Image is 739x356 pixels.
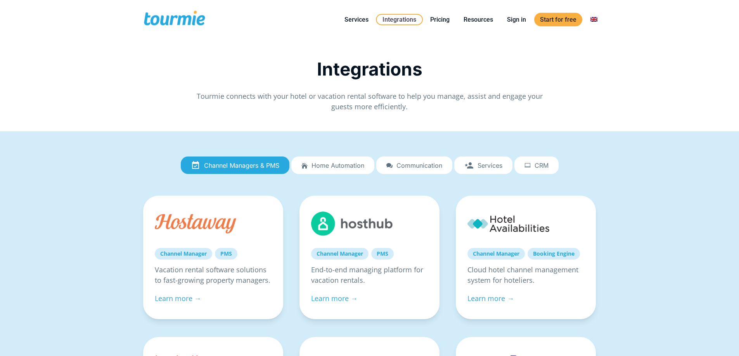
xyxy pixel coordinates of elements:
a: Booking Engine [528,248,580,260]
a: Services [454,157,512,174]
a: Integrations [376,14,423,25]
span: Services [478,162,502,169]
a: PMS [215,248,237,260]
span: Integrations [317,58,422,80]
p: Cloud hotel channel management system for hoteliers. [467,265,584,285]
a: Services [339,15,374,24]
span: Home automation [312,162,364,169]
a: PMS [371,248,394,260]
span: CRM [535,162,549,169]
a: Resources [458,15,499,24]
a: CRM [514,157,559,174]
p: End-to-end managing platform for vacation rentals. [311,265,428,285]
a: Channel Manager [155,248,212,260]
a: Sign in [501,15,532,24]
span: Channel Managers & PMS [204,162,279,169]
a: Channel Managers & PMS [181,157,289,174]
a: Pricing [424,15,455,24]
p: Vacation rental software solutions to fast-growing property managers. [155,265,272,285]
a: Channel Manager [467,248,525,260]
a: Start for free [534,13,582,26]
a: Communication [376,157,452,174]
a: Learn more → [155,294,201,303]
span: Tourmie connects with your hotel or vacation rental software to help you manage, assist and engag... [197,91,543,111]
a: Home automation [291,157,374,174]
a: Channel Manager [311,248,369,260]
a: Learn more → [467,294,514,303]
span: Communication [396,162,442,169]
a: Learn more → [311,294,358,303]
